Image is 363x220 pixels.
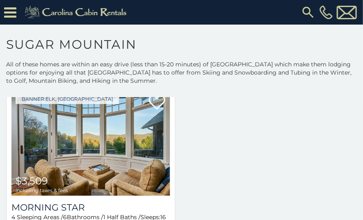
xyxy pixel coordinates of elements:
[318,5,335,19] a: [PHONE_NUMBER]
[11,90,170,196] img: Morning Star
[20,4,134,20] img: Khaki-logo.png
[16,94,119,104] a: Banner Elk, [GEOGRAPHIC_DATA]
[11,90,170,196] a: Morning Star $3,509 including taxes & fees
[301,5,315,20] img: search-regular.svg
[11,202,170,213] a: Morning Star
[16,188,68,193] span: including taxes & fees
[149,95,165,112] a: Add to favorites
[16,175,48,187] span: $3,509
